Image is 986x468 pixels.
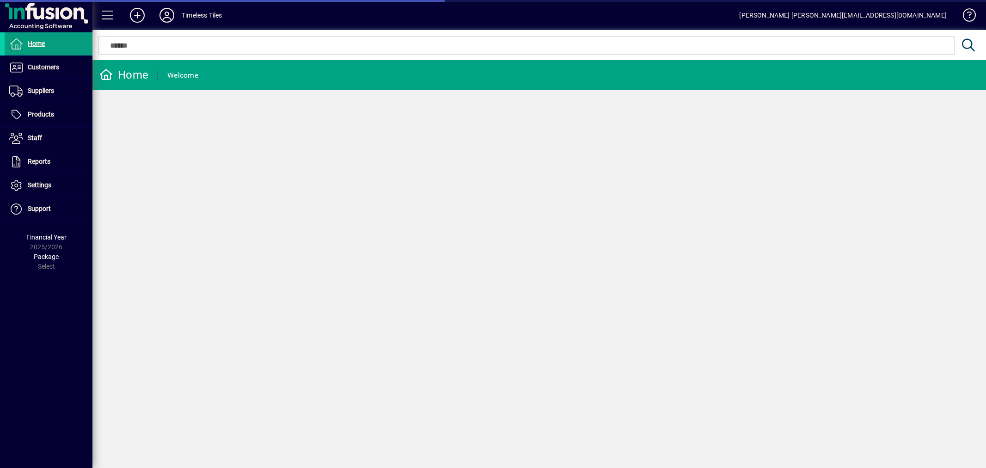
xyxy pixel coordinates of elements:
[167,68,198,83] div: Welcome
[28,158,50,165] span: Reports
[28,40,45,47] span: Home
[5,127,92,150] a: Staff
[99,68,148,82] div: Home
[5,80,92,103] a: Suppliers
[28,181,51,189] span: Settings
[5,103,92,126] a: Products
[26,234,67,241] span: Financial Year
[28,63,59,71] span: Customers
[5,174,92,197] a: Settings
[182,8,222,23] div: Timeless Tiles
[956,2,974,32] a: Knowledge Base
[34,253,59,260] span: Package
[122,7,152,24] button: Add
[28,111,54,118] span: Products
[28,134,42,142] span: Staff
[5,150,92,173] a: Reports
[152,7,182,24] button: Profile
[28,87,54,94] span: Suppliers
[739,8,947,23] div: [PERSON_NAME] [PERSON_NAME][EMAIL_ADDRESS][DOMAIN_NAME]
[5,197,92,221] a: Support
[28,205,51,212] span: Support
[5,56,92,79] a: Customers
